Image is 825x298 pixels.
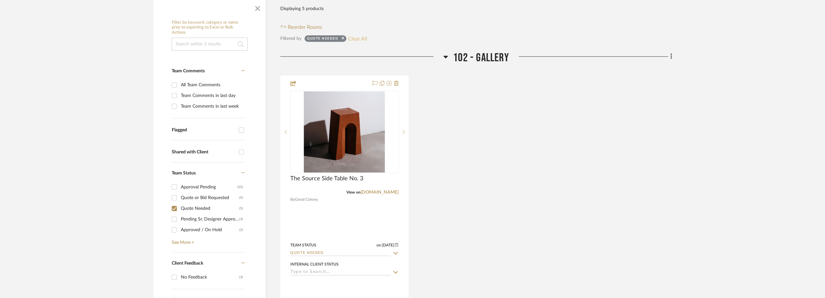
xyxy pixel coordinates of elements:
span: Team Comments [172,69,205,73]
div: Shared with Client [172,149,236,155]
button: Reorder Rooms [280,23,322,31]
div: Flagged [172,127,236,133]
span: Team Status [172,171,196,175]
span: on [377,243,381,247]
div: Quote or Bid Requested [181,193,239,203]
div: Pending Sr. Designer Approval [181,214,239,224]
span: View on [346,190,361,194]
div: Quote Needed [181,203,239,214]
div: (3) [239,272,243,282]
div: All Team Comments [181,80,243,90]
div: Approval Pending [181,182,237,192]
div: Team Status [290,242,316,248]
span: Good Colony [295,197,318,203]
span: 102 - GALLERY [453,51,509,65]
div: No Feedback [181,272,239,282]
div: (35) [237,182,243,192]
div: Internal Client Status [290,261,339,267]
div: (5) [239,203,243,214]
div: (9) [239,193,243,203]
button: Clear All [348,34,367,43]
div: Filtered by [280,35,301,42]
a: [DOMAIN_NAME] [361,190,399,195]
div: Team Comments in last week [181,101,243,112]
div: Team Comments in last day [181,90,243,101]
input: Type to Search… [290,250,391,256]
span: By [290,197,295,203]
img: The Source Side Table No. 3 [304,91,385,173]
button: Close [251,1,264,14]
input: Type to Search… [290,269,391,276]
span: Client Feedback [172,261,203,266]
div: (2) [239,225,243,235]
h6: Filter by keyword, category or name prior to exporting to Excel or Bulk Actions [172,20,248,35]
div: Quote Needed [307,36,338,43]
span: Reorder Rooms [288,23,322,31]
span: [DATE] [381,243,395,247]
div: Approved / On Hold [181,225,239,235]
a: See More + [170,235,245,245]
div: Displaying 5 products [280,2,324,15]
input: Search within 5 results [172,38,248,51]
span: The Source Side Table No. 3 [290,175,363,182]
div: (3) [239,214,243,224]
div: 0 [291,91,398,173]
